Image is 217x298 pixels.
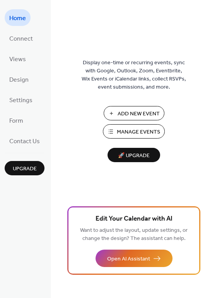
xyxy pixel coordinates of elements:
[96,250,173,267] button: Open AI Assistant
[9,135,40,147] span: Contact Us
[9,33,33,45] span: Connect
[5,30,38,46] a: Connect
[82,59,186,91] span: Display one-time or recurring events, sync with Google, Outlook, Zoom, Eventbrite, Wix Events or ...
[104,106,164,120] button: Add New Event
[9,115,23,127] span: Form
[80,225,188,244] span: Want to adjust the layout, update settings, or change the design? The assistant can help.
[108,148,160,162] button: 🚀 Upgrade
[117,128,160,136] span: Manage Events
[13,165,37,173] span: Upgrade
[5,9,31,26] a: Home
[5,91,37,108] a: Settings
[107,255,150,263] span: Open AI Assistant
[5,71,33,87] a: Design
[9,12,26,24] span: Home
[9,53,26,65] span: Views
[103,124,165,139] button: Manage Events
[5,161,44,175] button: Upgrade
[118,110,160,118] span: Add New Event
[5,50,31,67] a: Views
[5,112,28,128] a: Form
[96,214,173,224] span: Edit Your Calendar with AI
[112,151,155,161] span: 🚀 Upgrade
[5,132,44,149] a: Contact Us
[9,74,29,86] span: Design
[9,94,32,106] span: Settings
